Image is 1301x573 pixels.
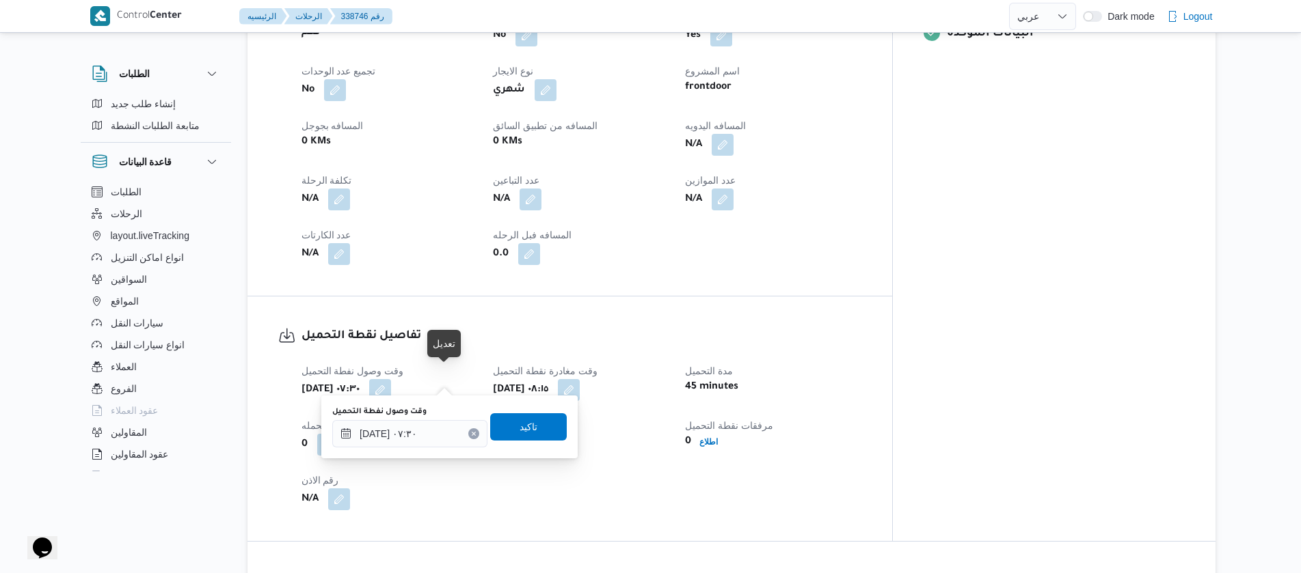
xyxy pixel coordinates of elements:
[86,465,226,487] button: اجهزة التليفون
[947,25,1184,43] h3: البيانات المؤكدة
[685,120,746,131] span: المسافه اليدويه
[685,434,691,450] b: 0
[111,271,147,288] span: السواقين
[433,335,455,352] div: تعديل
[86,356,226,378] button: العملاء
[86,247,226,268] button: انواع اماكن التنزيل
[685,137,702,153] b: N/A
[330,8,392,25] button: 338746 رقم
[493,382,548,398] b: [DATE] ٠٨:١٥
[520,419,537,435] span: تاكيد
[493,175,539,186] span: عدد التباعين
[86,443,226,465] button: عقود المقاولين
[468,428,479,439] button: Clear input
[301,327,862,346] h3: تفاصيل نقطة التحميل
[86,225,226,247] button: layout.liveTracking
[301,491,319,507] b: N/A
[493,82,525,98] b: شهري
[493,229,572,240] span: المسافه فبل الرحله
[1102,11,1154,22] span: Dark mode
[14,518,57,559] iframe: chat widget
[301,436,308,453] b: 0
[694,434,723,450] button: اطلاع
[111,402,159,419] span: عقود العملاء
[111,424,147,441] span: المقاولين
[86,378,226,400] button: الفروع
[111,227,189,244] span: layout.liveTracking
[111,96,176,112] span: إنشاء طلب جديد
[90,6,110,26] img: X8yXhbKr1z7QwAAAABJRU5ErkJggg==
[86,312,226,334] button: سيارات النقل
[685,66,740,76] span: اسم المشروع
[685,420,773,431] span: مرفقات نقطة التحميل
[111,249,185,266] span: انواع اماكن التنزيل
[301,420,386,431] span: عدد الوحدات المحمله
[332,420,487,447] input: Press the down key to open a popover containing a calendar.
[685,79,732,96] b: frontdoor
[685,365,733,376] span: مدة التحميل
[685,191,702,208] b: N/A
[86,181,226,203] button: الطلبات
[493,66,533,76] span: نوع الايجار
[92,154,220,170] button: قاعدة البيانات
[493,365,598,376] span: وقت مغادرة نقطة التحميل
[86,115,226,137] button: متابعة الطلبات النشطة
[301,191,319,208] b: N/A
[239,8,287,25] button: الرئيسيه
[685,379,738,395] b: 45 minutes
[111,315,164,331] span: سيارات النقل
[493,120,598,131] span: المسافه من تطبيق السائق
[301,134,331,150] b: 0 KMs
[111,380,137,397] span: الفروع
[493,134,522,150] b: 0 KMs
[86,400,226,421] button: عقود العملاء
[301,120,364,131] span: المسافه بجوجل
[150,11,182,22] b: Center
[111,337,185,353] span: انواع سيارات النقل
[111,293,139,309] span: المواقع
[111,117,200,134] span: متابعة الطلبات النشطة
[301,82,314,98] b: No
[332,406,427,417] label: وقت وصول نفطة التحميل
[92,66,220,82] button: الطلبات
[284,8,333,25] button: الرحلات
[301,175,352,186] span: تكلفة الرحلة
[111,184,142,200] span: الطلبات
[685,175,736,186] span: عدد الموازين
[1162,3,1218,30] button: Logout
[1183,8,1213,25] span: Logout
[81,93,231,142] div: الطلبات
[301,229,351,240] span: عدد الكارتات
[111,468,167,484] span: اجهزة التليفون
[86,290,226,312] button: المواقع
[119,66,150,82] h3: الطلبات
[86,93,226,115] button: إنشاء طلب جديد
[86,268,226,290] button: السواقين
[490,413,567,441] button: تاكيد
[119,154,172,170] h3: قاعدة البيانات
[111,206,142,222] span: الرحلات
[301,66,376,76] span: تجميع عدد الوحدات
[493,191,510,208] b: N/A
[493,27,506,44] b: No
[86,421,226,443] button: المقاولين
[111,359,137,375] span: العملاء
[301,365,404,376] span: وقت وصول نفطة التحميل
[301,475,339,486] span: رقم الاذن
[301,382,360,398] b: [DATE] ٠٧:٣٠
[86,334,226,356] button: انواع سيارات النقل
[81,181,231,477] div: قاعدة البيانات
[111,446,169,462] span: عقود المقاولين
[493,246,509,262] b: 0.0
[699,437,718,447] b: اطلاع
[301,246,319,262] b: N/A
[86,203,226,225] button: الرحلات
[685,27,701,44] b: Yes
